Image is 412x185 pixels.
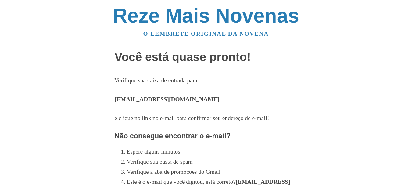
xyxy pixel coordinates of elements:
[143,30,269,37] a: O lembrete original da novena
[127,179,236,185] font: Este é o e-mail que você digitou, está correto?
[113,4,299,27] a: Reze Mais Novenas
[115,115,269,121] font: e clique no link no e-mail para confirmar seu endereço de e-mail!
[127,169,221,175] font: Verifique a aba de promoções do Gmail
[127,158,193,165] font: Verifique sua pasta de spam
[115,132,231,140] font: Não consegue encontrar o e-mail?
[115,77,197,84] font: Verifique sua caixa de entrada para
[115,50,251,63] font: Você está quase pronto!
[127,148,180,155] font: Espere alguns minutos
[115,96,219,102] font: [EMAIL_ADDRESS][DOMAIN_NAME]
